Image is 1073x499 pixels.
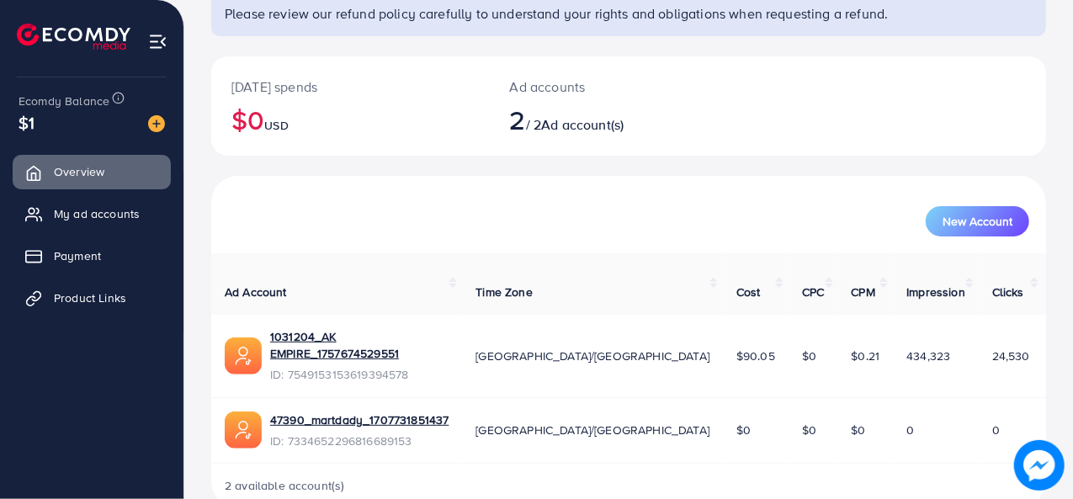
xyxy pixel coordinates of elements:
img: menu [148,32,167,51]
span: $0 [852,422,866,438]
a: Overview [13,155,171,188]
img: logo [17,24,130,50]
img: image [148,115,165,132]
p: Ad accounts [510,77,678,97]
img: ic-ads-acc.e4c84228.svg [225,337,262,374]
span: Ad account(s) [541,115,624,134]
span: $0 [736,422,751,438]
span: Product Links [54,289,126,306]
span: 0 [992,422,1000,438]
span: $90.05 [736,348,775,364]
span: 2 available account(s) [225,477,345,494]
span: $1 [19,110,35,135]
span: New Account [943,215,1012,227]
span: $0.21 [852,348,880,364]
a: Product Links [13,281,171,315]
span: 0 [906,422,914,438]
span: My ad accounts [54,205,140,222]
a: My ad accounts [13,197,171,231]
span: ID: 7334652296816689153 [270,433,449,449]
span: Overview [54,163,104,180]
a: Payment [13,239,171,273]
span: [GEOGRAPHIC_DATA]/[GEOGRAPHIC_DATA] [475,348,709,364]
span: Clicks [992,284,1024,300]
span: Payment [54,247,101,264]
p: [DATE] spends [231,77,470,97]
button: New Account [926,206,1029,236]
span: Time Zone [475,284,532,300]
span: $0 [802,348,816,364]
span: CPM [852,284,875,300]
span: [GEOGRAPHIC_DATA]/[GEOGRAPHIC_DATA] [475,422,709,438]
span: USD [264,117,288,134]
span: $0 [802,422,816,438]
h2: $0 [231,104,470,135]
a: 1031204_AK EMPIRE_1757674529551 [270,328,449,363]
span: 2 [510,100,526,139]
span: ID: 7549153153619394578 [270,366,449,383]
span: Impression [906,284,965,300]
a: 47390_martdady_1707731851437 [270,411,449,428]
span: Ad Account [225,284,287,300]
span: 434,323 [906,348,950,364]
span: 24,530 [992,348,1030,364]
img: image [1019,445,1060,486]
img: ic-ads-acc.e4c84228.svg [225,411,262,449]
span: CPC [802,284,824,300]
span: Ecomdy Balance [19,93,109,109]
span: Cost [736,284,761,300]
h2: / 2 [510,104,678,135]
p: Please review our refund policy carefully to understand your rights and obligations when requesti... [225,3,1036,24]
